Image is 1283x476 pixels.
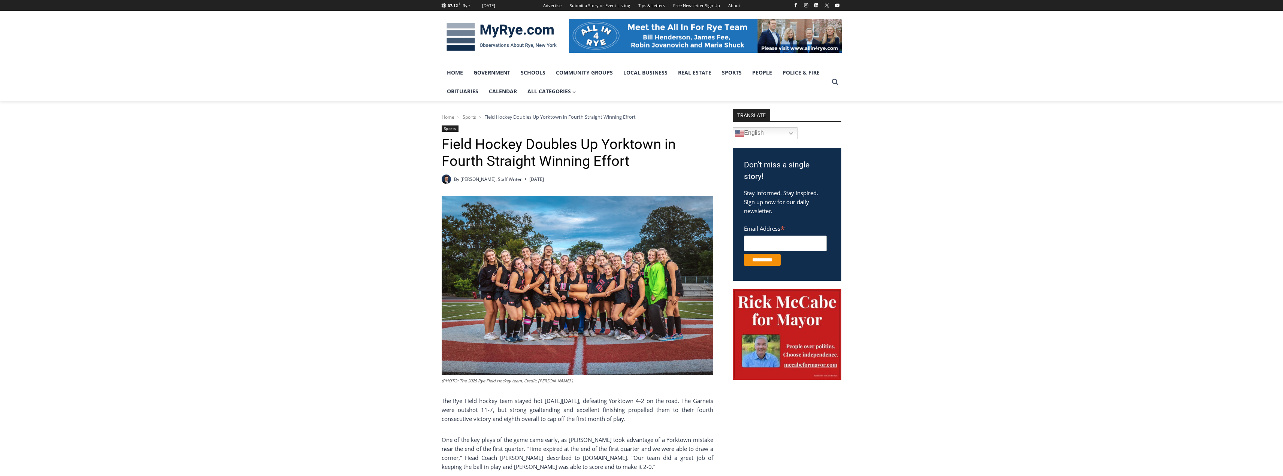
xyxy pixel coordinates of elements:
nav: Primary Navigation [442,63,828,101]
button: View Search Form [828,75,842,89]
a: Schools [515,63,551,82]
nav: Breadcrumbs [442,113,713,121]
span: 67.12 [448,3,458,8]
a: Real Estate [673,63,717,82]
a: Sports [442,125,459,132]
a: English [733,127,798,139]
a: Author image [442,175,451,184]
time: [DATE] [529,176,544,183]
a: All Categories [522,82,581,101]
a: Linkedin [812,1,821,10]
img: en [735,129,744,138]
p: The Rye Field hockey team stayed hot [DATE][DATE], defeating Yorktown 4-2 on the road. The Garnet... [442,396,713,423]
span: > [479,115,481,120]
a: Calendar [484,82,522,101]
img: All in for Rye [569,19,842,52]
a: Sports [717,63,747,82]
a: Government [468,63,515,82]
span: By [454,176,459,183]
img: MyRye.com [442,18,562,57]
a: X [822,1,831,10]
a: Community Groups [551,63,618,82]
a: Sports [463,114,476,120]
h1: Field Hockey Doubles Up Yorktown in Fourth Straight Winning Effort [442,136,713,170]
a: Instagram [802,1,811,10]
img: Charlie Morris headshot PROFESSIONAL HEADSHOT [442,175,451,184]
a: Facebook [791,1,800,10]
span: F [459,1,460,6]
h3: Don't miss a single story! [744,159,830,183]
div: [DATE] [482,2,495,9]
div: Rye [463,2,470,9]
p: One of the key plays of the game came early, as [PERSON_NAME] took advantage of a Yorktown mistak... [442,435,713,471]
a: Home [442,114,454,120]
a: Obituaries [442,82,484,101]
span: All Categories [527,87,576,95]
label: Email Address [744,221,827,234]
figcaption: (PHOTO: The 2025 Rye Field Hockey team. Credit: [PERSON_NAME].) [442,378,713,384]
strong: TRANSLATE [733,109,770,121]
a: Local Business [618,63,673,82]
a: People [747,63,777,82]
img: McCabe for Mayor [733,289,841,380]
a: Home [442,63,468,82]
p: Stay informed. Stay inspired. Sign up now for our daily newsletter. [744,188,830,215]
a: YouTube [833,1,842,10]
a: [PERSON_NAME], Staff Writer [460,176,522,182]
img: (PHOTO: The 2025 Rye Field Hockey team. Credit: Maureen Tsuchida.) [442,196,713,375]
a: Police & Fire [777,63,825,82]
span: Field Hockey Doubles Up Yorktown in Fourth Straight Winning Effort [484,113,636,120]
span: > [457,115,460,120]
